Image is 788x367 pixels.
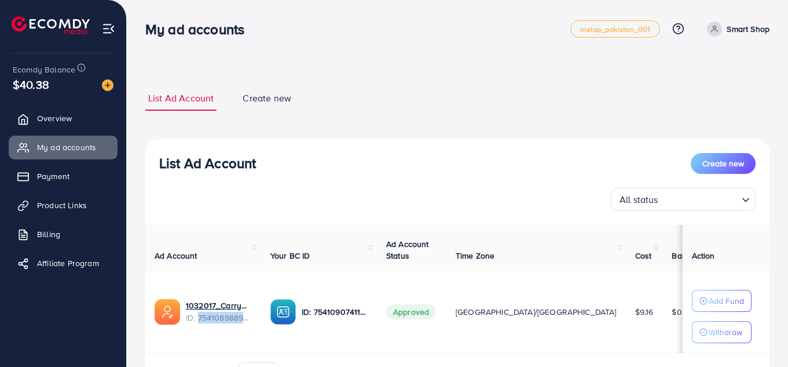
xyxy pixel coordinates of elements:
span: Create new [702,158,744,169]
span: Affiliate Program [37,257,99,269]
a: Affiliate Program [9,252,118,275]
div: Search for option [611,188,756,211]
span: List Ad Account [148,92,214,105]
img: ic-ads-acc.e4c84228.svg [155,299,180,325]
img: ic-ba-acc.ded83a64.svg [270,299,296,325]
span: Overview [37,112,72,124]
a: Product Links [9,194,118,217]
div: <span class='underline'>1032017_CarryAll_1755797129327</span></br>7541089889270530056 [186,300,252,324]
span: Time Zone [456,250,494,261]
span: My ad accounts [37,141,96,153]
span: [GEOGRAPHIC_DATA]/[GEOGRAPHIC_DATA] [456,306,617,318]
span: Create new [243,92,291,105]
img: menu [102,22,115,35]
p: Add Fund [709,294,744,308]
span: ID: 7541089889270530056 [186,312,252,324]
span: Your BC ID [270,250,310,261]
span: Approved [386,304,436,319]
h3: List Ad Account [159,155,256,172]
a: Billing [9,223,118,246]
span: Balance [672,250,702,261]
img: logo [12,16,90,34]
p: Withdraw [709,325,742,339]
span: $9.16 [635,306,654,318]
a: Overview [9,107,118,130]
span: All status [617,191,661,208]
span: $0.84 [672,306,693,318]
a: My ad accounts [9,136,118,159]
span: Ad Account Status [386,238,429,261]
p: Smart Shop [727,22,769,36]
span: $40.38 [13,76,49,93]
span: metap_pakistan_001 [580,26,651,33]
span: Payment [37,170,69,182]
span: Ecomdy Balance [13,64,75,75]
span: Ad Account [155,250,197,261]
a: 1032017_CarryAll_1755797129327 [186,300,252,311]
span: Product Links [37,199,87,211]
span: Cost [635,250,652,261]
span: Action [692,250,715,261]
img: image [102,79,113,91]
button: Create new [691,153,756,174]
h3: My ad accounts [145,21,254,38]
a: metap_pakistan_001 [570,20,661,38]
span: Billing [37,228,60,240]
a: Smart Shop [702,21,769,37]
a: Payment [9,165,118,188]
input: Search for option [662,189,737,208]
button: Withdraw [692,321,752,343]
p: ID: 7541090741108752400 [302,305,368,319]
button: Add Fund [692,290,752,312]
